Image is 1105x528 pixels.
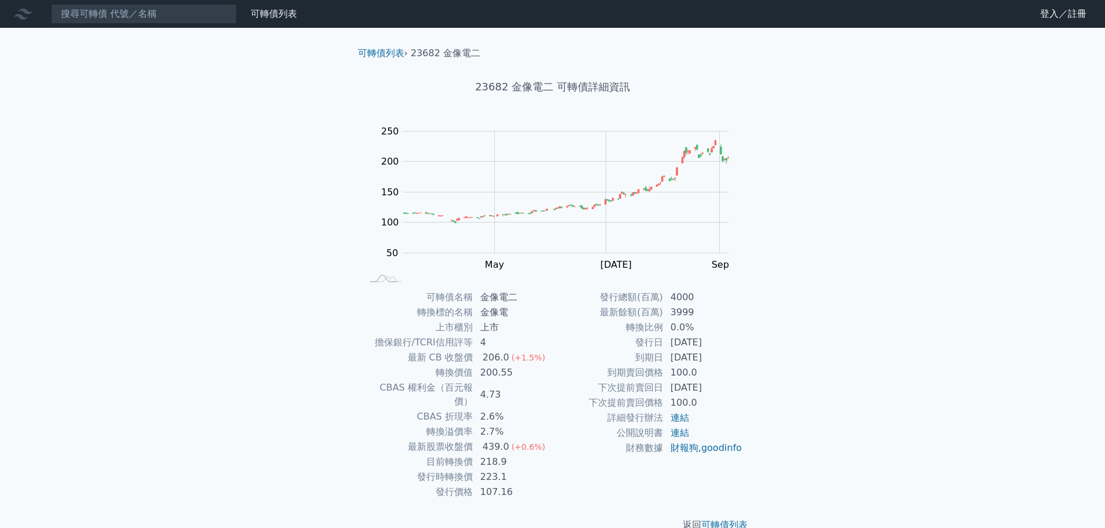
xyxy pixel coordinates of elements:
td: 2.6% [473,409,553,424]
td: [DATE] [664,350,743,365]
span: (+0.6%) [512,442,545,451]
a: 連結 [671,412,689,423]
a: 可轉債列表 [358,48,404,59]
td: 4000 [664,290,743,305]
td: 金像電二 [473,290,553,305]
span: (+1.5%) [512,353,545,362]
tspan: May [485,259,504,270]
td: 目前轉換價 [363,454,473,469]
input: 搜尋可轉債 代號／名稱 [51,4,237,24]
td: 上市 [473,320,553,335]
td: 發行時轉換價 [363,469,473,485]
tspan: 50 [386,247,398,258]
td: 公開說明書 [553,425,664,440]
tspan: [DATE] [600,259,632,270]
li: 23682 金像電二 [411,46,480,60]
td: 發行日 [553,335,664,350]
td: 4 [473,335,553,350]
a: 財報狗 [671,442,698,453]
h1: 23682 金像電二 可轉債詳細資訊 [349,79,757,95]
td: 上市櫃別 [363,320,473,335]
td: 到期賣回價格 [553,365,664,380]
td: 可轉債名稱 [363,290,473,305]
td: 200.55 [473,365,553,380]
td: 轉換溢價率 [363,424,473,439]
td: , [664,440,743,456]
td: 財務數據 [553,440,664,456]
a: 登入／註冊 [1031,5,1096,23]
td: 轉換比例 [553,320,664,335]
td: 最新股票收盤價 [363,439,473,454]
td: 最新 CB 收盤價 [363,350,473,365]
a: goodinfo [701,442,742,453]
td: 最新餘額(百萬) [553,305,664,320]
iframe: Chat Widget [1047,472,1105,528]
tspan: 200 [381,156,399,167]
div: 聊天小工具 [1047,472,1105,528]
td: 下次提前賣回價格 [553,395,664,410]
td: 223.1 [473,469,553,485]
g: Chart [375,126,747,294]
td: [DATE] [664,380,743,395]
td: 0.0% [664,320,743,335]
td: CBAS 權利金（百元報價） [363,380,473,409]
li: › [358,46,408,60]
td: 擔保銀行/TCRI信用評等 [363,335,473,350]
td: 發行價格 [363,485,473,500]
td: 詳細發行辦法 [553,410,664,425]
td: 下次提前賣回日 [553,380,664,395]
td: [DATE] [664,335,743,350]
td: 金像電 [473,305,553,320]
td: CBAS 折現率 [363,409,473,424]
td: 發行總額(百萬) [553,290,664,305]
a: 連結 [671,427,689,438]
td: 4.73 [473,380,553,409]
td: 100.0 [664,395,743,410]
td: 218.9 [473,454,553,469]
td: 2.7% [473,424,553,439]
tspan: Sep [712,259,729,270]
td: 到期日 [553,350,664,365]
div: 206.0 [480,351,512,365]
tspan: 100 [381,217,399,228]
td: 轉換價值 [363,365,473,380]
td: 100.0 [664,365,743,380]
a: 可轉債列表 [251,8,297,19]
td: 107.16 [473,485,553,500]
div: 439.0 [480,440,512,454]
td: 轉換標的名稱 [363,305,473,320]
tspan: 150 [381,187,399,198]
td: 3999 [664,305,743,320]
tspan: 250 [381,126,399,137]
